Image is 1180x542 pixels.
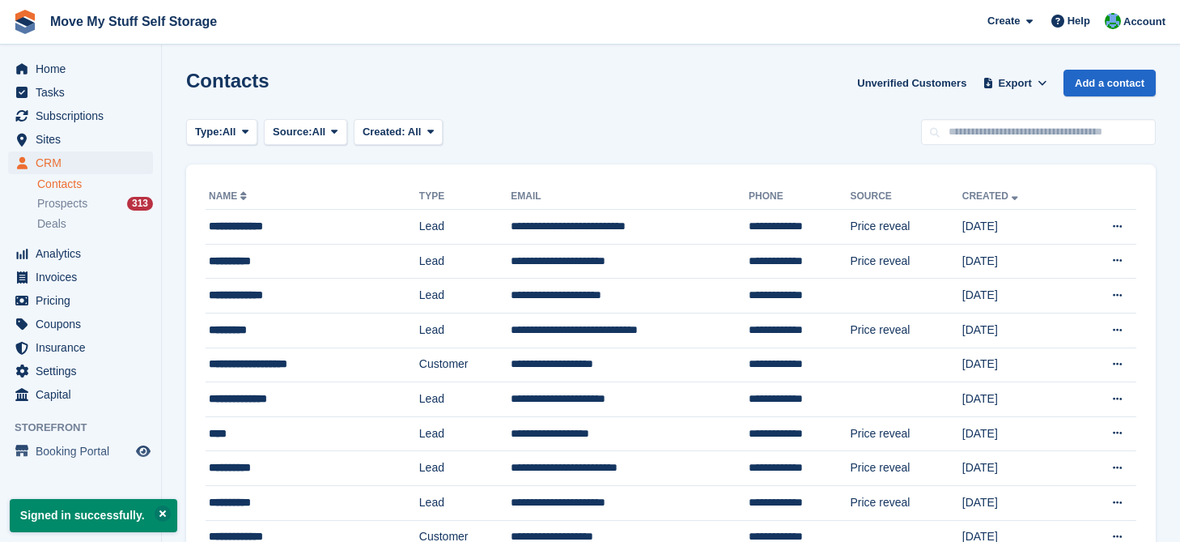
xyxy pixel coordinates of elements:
span: Create [987,13,1020,29]
span: Capital [36,383,133,406]
span: Account [1123,14,1165,30]
td: [DATE] [962,279,1073,314]
button: Type: All [186,119,257,146]
td: [DATE] [962,485,1073,520]
span: Created: [363,126,405,138]
td: Lead [419,313,511,348]
th: Source [850,184,961,210]
span: Pricing [36,289,133,312]
span: Invoices [36,266,133,288]
a: menu [8,128,153,151]
button: Source: All [264,119,347,146]
td: [DATE] [962,348,1073,382]
td: Price reveal [850,210,961,245]
td: Lead [419,244,511,279]
a: menu [8,289,153,312]
td: Price reveal [850,244,961,279]
p: Signed in successfully. [10,499,177,532]
span: CRM [36,152,133,174]
span: Coupons [36,313,133,335]
span: Export [999,75,1032,92]
span: Analytics [36,242,133,265]
img: Dan [1105,13,1121,29]
span: Source: [273,124,312,140]
span: Home [36,58,133,80]
td: Lead [419,382,511,417]
td: Lead [419,279,511,314]
th: Email [511,184,749,210]
a: Name [209,190,250,202]
td: Lead [419,485,511,520]
span: Deals [37,216,66,232]
span: Subscriptions [36,105,133,127]
td: Price reveal [850,313,961,348]
span: Prospects [37,196,87,211]
th: Type [419,184,511,210]
a: menu [8,360,153,382]
a: menu [8,266,153,288]
td: [DATE] [962,451,1073,486]
td: [DATE] [962,244,1073,279]
td: Lead [419,210,511,245]
a: menu [8,336,153,359]
td: Lead [419,451,511,486]
a: Add a contact [1063,70,1156,96]
span: Sites [36,128,133,151]
span: Booking Portal [36,440,133,463]
td: [DATE] [962,382,1073,417]
span: Storefront [15,420,161,436]
button: Export [979,70,1051,96]
a: menu [8,383,153,406]
a: Move My Stuff Self Storage [44,8,223,35]
td: Lead [419,416,511,451]
td: Price reveal [850,451,961,486]
a: menu [8,440,153,463]
td: Price reveal [850,416,961,451]
img: stora-icon-8386f47178a22dfd0bd8f6a31ec36ba5ce8667c1dd55bd0f319d3a0aa187defe.svg [13,10,37,34]
span: All [223,124,236,140]
a: menu [8,313,153,335]
a: menu [8,58,153,80]
td: Customer [419,348,511,382]
a: Unverified Customers [851,70,973,96]
span: Settings [36,360,133,382]
a: Prospects 313 [37,195,153,212]
a: Contacts [37,177,153,192]
a: menu [8,242,153,265]
td: Price reveal [850,485,961,520]
div: 313 [127,197,153,211]
h1: Contacts [186,70,270,92]
span: Help [1068,13,1090,29]
a: Preview store [134,442,153,461]
span: Tasks [36,81,133,104]
a: menu [8,105,153,127]
a: Deals [37,216,153,233]
td: [DATE] [962,313,1073,348]
span: Insurance [36,336,133,359]
th: Phone [749,184,850,210]
a: Created [962,190,1021,202]
button: Created: All [354,119,443,146]
span: All [408,126,422,138]
a: menu [8,152,153,174]
a: menu [8,81,153,104]
span: Type: [195,124,223,140]
span: All [312,124,326,140]
td: [DATE] [962,416,1073,451]
td: [DATE] [962,210,1073,245]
